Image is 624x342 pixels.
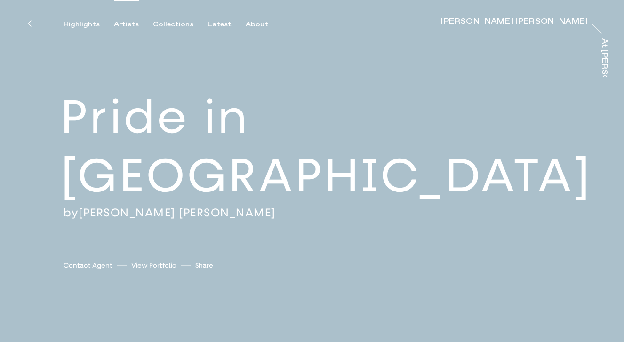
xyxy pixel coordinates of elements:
[208,20,232,29] div: Latest
[153,20,208,29] button: Collections
[600,38,608,122] div: At [PERSON_NAME]
[195,259,213,272] button: Share
[79,206,276,220] a: [PERSON_NAME] [PERSON_NAME]
[246,20,268,29] div: About
[64,261,112,270] a: Contact Agent
[208,20,246,29] button: Latest
[64,20,114,29] button: Highlights
[441,18,588,27] a: [PERSON_NAME] [PERSON_NAME]
[131,261,176,270] a: View Portfolio
[153,20,193,29] div: Collections
[64,206,79,220] span: by
[599,38,608,77] a: At [PERSON_NAME]
[246,20,282,29] button: About
[114,20,153,29] button: Artists
[114,20,139,29] div: Artists
[64,20,100,29] div: Highlights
